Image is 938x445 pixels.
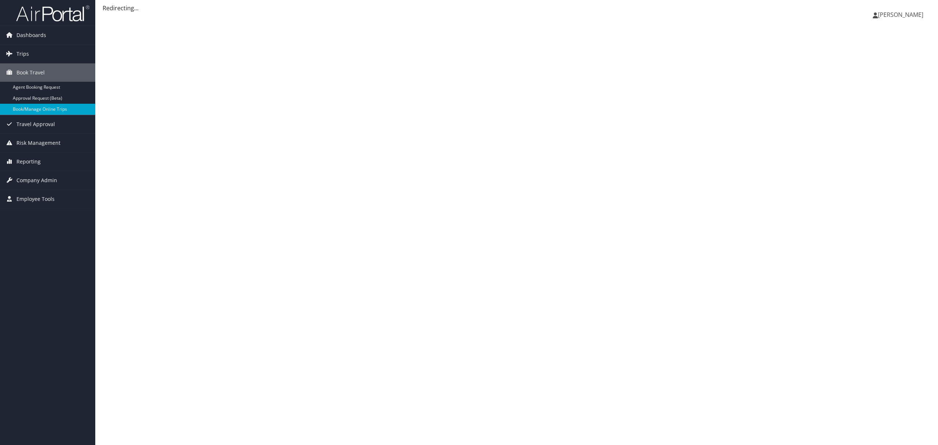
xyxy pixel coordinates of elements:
[16,152,41,171] span: Reporting
[16,171,57,190] span: Company Admin
[16,26,46,44] span: Dashboards
[873,4,931,26] a: [PERSON_NAME]
[16,134,60,152] span: Risk Management
[103,4,931,12] div: Redirecting...
[16,63,45,82] span: Book Travel
[16,45,29,63] span: Trips
[878,11,923,19] span: [PERSON_NAME]
[16,5,89,22] img: airportal-logo.png
[16,115,55,133] span: Travel Approval
[16,190,55,208] span: Employee Tools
